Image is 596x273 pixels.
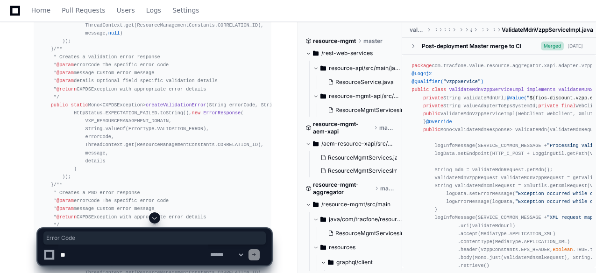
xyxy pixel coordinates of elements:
span: public [412,87,429,92]
span: Home [31,7,50,13]
span: static [71,102,88,108]
span: public [423,111,440,117]
span: final [561,103,576,109]
span: ResourceMgmtServicesImpl.java [328,167,416,175]
svg: Directory [313,199,319,210]
span: resource-mgmt-aggregator [313,181,373,196]
button: ResourceService.java [324,76,397,89]
span: /rest-web-services [321,49,373,57]
button: ResourceMgmtServices.java [317,151,397,164]
span: private [538,103,558,109]
span: private [423,103,443,109]
span: ErrorResponse [203,110,241,116]
span: @param [57,198,74,203]
span: master [380,185,395,192]
span: Pull Requests [62,7,105,13]
span: resource-mgmt [313,37,356,45]
span: Merged [541,42,564,50]
span: master [379,124,395,132]
span: public [51,102,68,108]
span: ResourceMgmtServicesImpl.java [335,106,423,114]
span: package [412,63,432,69]
svg: Directory [313,138,319,149]
span: createValidationError [146,102,206,108]
span: resource-api/src/main/java/com/tracfone/resource/service [329,64,403,72]
span: resource-mgmt-aem-xapi [313,120,372,135]
button: /rest-web-services [305,46,395,61]
span: resource-mgmt-api/src/main/java/com/tracfone/resourcemgmt/service [329,92,403,100]
span: @param [57,70,74,76]
div: Post-deployment Master merge to CI [422,42,521,50]
button: ResourceMgmtServicesImpl.java [317,164,397,177]
button: /resource-mgmt/src/main [305,197,395,212]
span: /** * Creates a validation error response * errorCode The specific error code * message Custom er... [39,46,218,100]
span: null [108,30,120,36]
span: class [432,87,446,92]
span: @Override [426,119,452,125]
span: master [363,37,383,45]
button: java/com/tracfone/resourcemgmt/service [313,212,403,227]
span: @Log4j2 [412,71,432,77]
svg: Directory [320,63,326,74]
button: resource-api/src/main/java/com/tracfone/resource/service [313,61,403,76]
span: @return [57,86,77,92]
button: /aem-resource-xapi/src/main/java/com/tracfone/aem/resource/xapi/service [305,136,395,151]
span: /aem-resource-xapi/src/main/java/com/tracfone/aem/resource/xapi/service [321,140,395,147]
span: /resource-mgmt/src/main [321,201,390,208]
span: Users [117,7,135,13]
button: resource-mgmt-api/src/main/java/com/tracfone/resourcemgmt/service [313,89,403,104]
span: Error Code [46,234,263,242]
span: (String errorCode, String message, List<ErrorDetail> details) [206,102,382,108]
span: aggregator [470,26,472,34]
svg: Directory [320,91,326,102]
span: public [423,127,440,133]
span: ValidateMdnVzppServiceImpl.java [502,26,593,34]
span: @param [57,62,74,68]
span: "vzppService" [443,79,481,84]
svg: Directory [313,48,319,59]
span: private [423,95,443,101]
span: @param [57,206,74,211]
span: @Qualifier( ) [412,79,483,84]
span: value-resource-aggregator-xapi [410,26,425,34]
span: ResourceMgmtServices.java [328,154,404,161]
span: @param [57,78,74,84]
span: new [192,110,200,116]
div: [DATE] [568,42,583,49]
span: implements [527,87,556,92]
button: ResourceMgmtServicesImpl.java [324,104,404,117]
span: ResourceService.java [335,78,394,86]
span: ValidateMdnVzppServiceImpl [449,87,524,92]
span: Settings [172,7,199,13]
span: Logs [146,7,161,13]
